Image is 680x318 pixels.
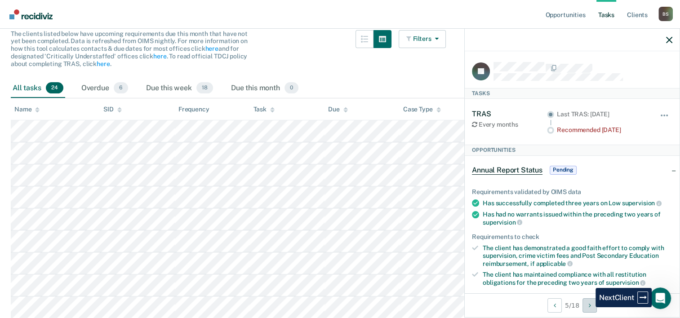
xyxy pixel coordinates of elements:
[122,14,140,32] img: Profile image for Kim
[472,121,547,128] div: Every months
[90,235,180,271] button: Messages
[465,293,680,317] div: 5 / 18
[18,113,161,123] div: Recent message
[547,298,562,313] button: Previous Client
[557,126,647,134] div: Recommended [DATE]
[80,79,130,98] div: Overdue
[97,60,110,67] a: here
[399,30,446,48] button: Filters
[18,79,162,94] p: How can we help?
[9,157,171,182] div: Send us a message
[472,110,547,118] div: TRAS
[483,199,672,207] div: Has successfully completed three years on Low
[9,9,53,19] img: Recidiviz
[88,14,106,32] img: Profile image for Rajan
[155,14,171,31] div: Close
[40,127,196,134] span: Hi [PERSON_NAME]! Will escalate these requests.
[18,127,36,145] img: Profile image for Naomi
[120,258,151,264] span: Messages
[94,136,120,145] div: • 1h ago
[465,156,680,185] div: Annual Report StatusPending
[472,233,672,241] div: Requirements to check
[658,7,673,21] div: B S
[472,188,672,196] div: Requirements validated by OIMS data
[18,17,67,31] img: logo
[11,30,248,67] span: The clients listed below have upcoming requirements due this month that have not yet been complet...
[153,53,166,60] a: here
[483,219,522,226] span: supervision
[253,106,274,113] div: Task
[658,7,673,21] button: Profile dropdown button
[178,106,209,113] div: Frequency
[18,165,150,174] div: Send us a message
[284,82,298,94] span: 0
[144,79,215,98] div: Due this week
[550,166,577,175] span: Pending
[582,298,597,313] button: Next Client
[35,258,55,264] span: Home
[465,145,680,155] div: Opportunities
[465,88,680,99] div: Tasks
[536,260,573,267] span: applicable
[18,64,162,79] p: Hi [PERSON_NAME]
[196,82,213,94] span: 18
[649,287,671,309] iframe: Intercom live chat
[9,106,171,153] div: Recent messageProfile image for NaomiHi [PERSON_NAME]! Will escalate these requests.[PERSON_NAME]...
[46,82,63,94] span: 24
[105,14,123,32] img: Profile image for Naomi
[403,106,441,113] div: Case Type
[472,166,542,175] span: Annual Report Status
[114,82,128,94] span: 6
[622,199,662,207] span: supervision
[14,106,40,113] div: Name
[483,244,672,267] div: The client has demonstrated a good faith effort to comply with supervision, crime victim fees and...
[103,106,122,113] div: SID
[483,271,672,286] div: The client has maintained compliance with all restitution obligations for the preceding two years of
[205,45,218,52] a: here
[40,136,92,145] div: [PERSON_NAME]
[483,211,672,226] div: Has had no warrants issued within the preceding two years of
[606,279,645,286] span: supervision
[9,119,170,152] div: Profile image for NaomiHi [PERSON_NAME]! Will escalate these requests.[PERSON_NAME]•1h ago
[557,110,647,118] div: Last TRAS: [DATE]
[11,79,65,98] div: All tasks
[328,106,348,113] div: Due
[229,79,300,98] div: Due this month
